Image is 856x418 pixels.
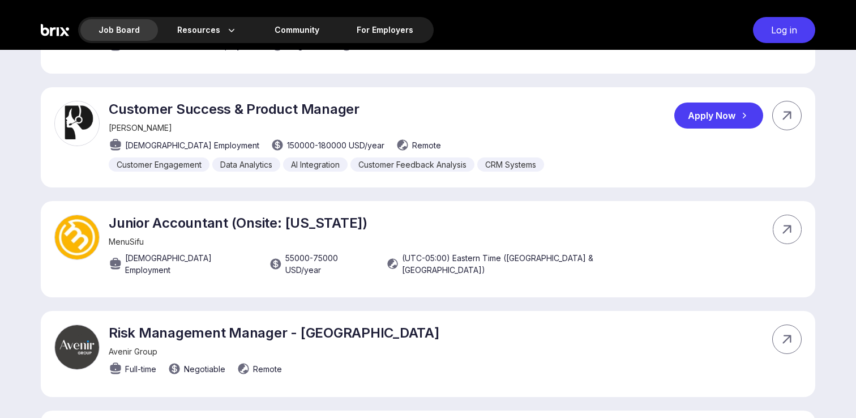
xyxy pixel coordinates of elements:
[125,139,259,151] span: [DEMOGRAPHIC_DATA] Employment
[412,139,441,151] span: Remote
[80,19,158,41] div: Job Board
[674,103,763,129] div: Apply Now
[109,123,172,133] span: [PERSON_NAME]
[747,17,815,43] a: Log in
[477,157,544,172] div: CRM Systems
[212,157,280,172] div: Data Analytics
[253,363,282,375] span: Remote
[256,19,337,41] a: Community
[109,215,675,231] p: Junior Accountant (Onsite: [US_STATE])
[109,101,544,117] p: Customer Success & Product Manager
[674,103,772,129] a: Apply Now
[109,347,157,356] span: Avenir Group
[109,237,144,246] span: MenuSifu
[41,17,69,43] img: Brix Logo
[109,157,209,172] div: Customer Engagement
[287,139,384,151] span: 150000 - 180000 USD /year
[159,19,255,41] div: Resources
[753,17,815,43] div: Log in
[285,252,375,276] span: 55000 - 75000 USD /year
[109,325,439,341] p: Risk Management Manager - [GEOGRAPHIC_DATA]
[402,252,675,276] span: (UTC-05:00) Eastern Time ([GEOGRAPHIC_DATA] & [GEOGRAPHIC_DATA])
[339,19,431,41] a: For Employers
[283,157,348,172] div: AI Integration
[125,363,156,375] span: Full-time
[184,363,225,375] span: Negotiable
[350,157,474,172] div: Customer Feedback Analysis
[125,252,258,276] span: [DEMOGRAPHIC_DATA] Employment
